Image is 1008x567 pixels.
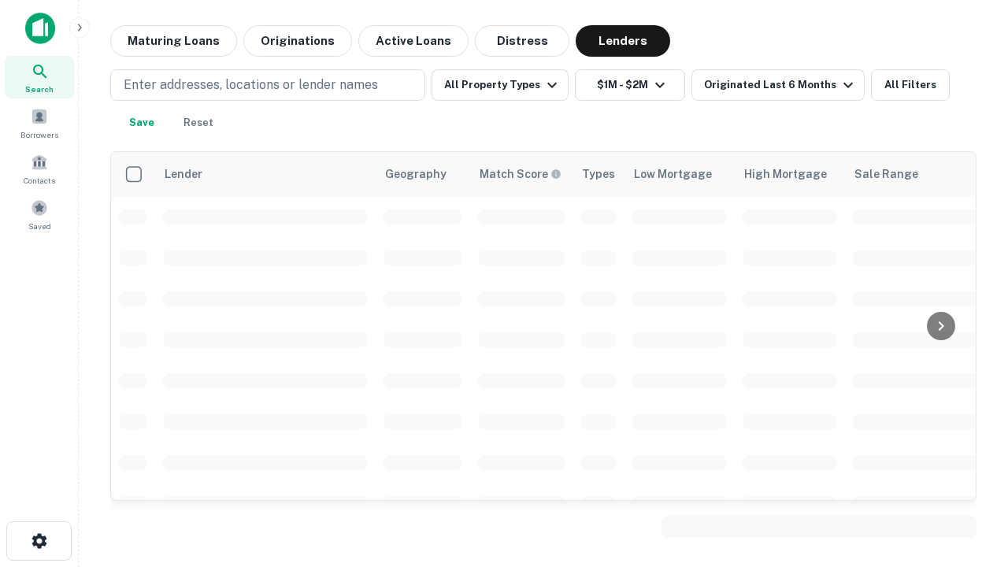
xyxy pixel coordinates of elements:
div: Geography [385,165,447,183]
button: Save your search to get updates of matches that match your search criteria. [117,107,167,139]
a: Borrowers [5,102,74,144]
div: High Mortgage [744,165,827,183]
button: Lenders [576,25,670,57]
a: Search [5,56,74,98]
iframe: Chat Widget [929,391,1008,466]
div: Types [582,165,615,183]
span: Search [25,83,54,95]
div: Sale Range [854,165,918,183]
div: Capitalize uses an advanced AI algorithm to match your search with the best lender. The match sco... [480,165,561,183]
th: Lender [155,152,376,196]
div: Low Mortgage [634,165,712,183]
th: Geography [376,152,470,196]
th: Types [573,152,624,196]
th: Capitalize uses an advanced AI algorithm to match your search with the best lender. The match sco... [470,152,573,196]
img: capitalize-icon.png [25,13,55,44]
button: All Filters [871,69,950,101]
a: Saved [5,193,74,235]
button: Active Loans [358,25,469,57]
h6: Match Score [480,165,558,183]
div: Originated Last 6 Months [704,76,858,94]
button: Reset [173,107,224,139]
th: Sale Range [845,152,987,196]
a: Contacts [5,147,74,190]
button: Originations [243,25,352,57]
span: Borrowers [20,128,58,141]
th: Low Mortgage [624,152,735,196]
p: Enter addresses, locations or lender names [124,76,378,94]
th: High Mortgage [735,152,845,196]
button: All Property Types [432,69,569,101]
button: Enter addresses, locations or lender names [110,69,425,101]
button: Distress [475,25,569,57]
button: Originated Last 6 Months [691,69,865,101]
span: Saved [28,220,51,232]
button: $1M - $2M [575,69,685,101]
div: Lender [165,165,202,183]
button: Maturing Loans [110,25,237,57]
span: Contacts [24,174,55,187]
